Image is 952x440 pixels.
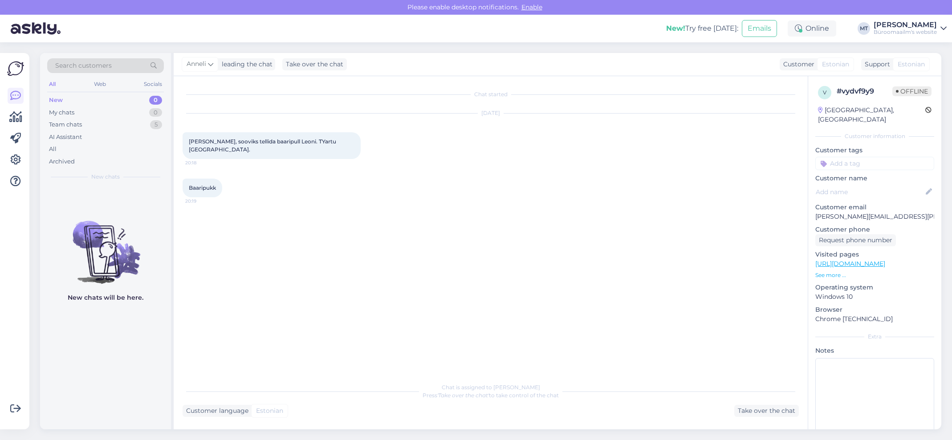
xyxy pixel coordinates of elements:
span: v [823,89,826,96]
b: New! [666,24,685,33]
span: Estonian [256,406,283,416]
div: Extra [815,333,934,341]
div: # vydvf9y9 [837,86,892,97]
span: Baaripukk [189,184,216,191]
span: Offline [892,86,932,96]
img: Askly Logo [7,60,24,77]
div: [DATE] [183,109,799,117]
p: Notes [815,346,934,355]
div: Customer [780,60,814,69]
span: 20:19 [185,198,219,204]
div: AI Assistant [49,133,82,142]
img: No chats [40,205,171,285]
div: Request phone number [815,234,896,246]
div: Customer language [183,406,248,416]
div: New [49,96,63,105]
div: Web [92,78,108,90]
p: Windows 10 [815,292,934,301]
div: MT [858,22,870,35]
span: 20:18 [185,159,219,166]
span: Estonian [822,60,849,69]
a: [PERSON_NAME]Büroomaailm's website [874,21,947,36]
input: Add name [816,187,924,197]
p: [PERSON_NAME][EMAIL_ADDRESS][PERSON_NAME][DOMAIN_NAME] [815,212,934,221]
div: Take over the chat [734,405,799,417]
div: Support [861,60,890,69]
a: [URL][DOMAIN_NAME] [815,260,885,268]
button: Emails [742,20,777,37]
div: 0 [149,108,162,117]
div: All [49,145,57,154]
p: New chats will be here. [68,293,143,302]
span: Estonian [898,60,925,69]
span: Press to take control of the chat [423,392,559,399]
div: Socials [142,78,164,90]
div: Take over the chat [282,58,347,70]
span: Search customers [55,61,112,70]
span: [PERSON_NAME], sooviks tellida baaripull Leoni. TYartu [GEOGRAPHIC_DATA]. [189,138,338,153]
div: Team chats [49,120,82,129]
div: Chat started [183,90,799,98]
i: 'Take over the chat' [437,392,489,399]
p: Browser [815,305,934,314]
div: My chats [49,108,74,117]
div: leading the chat [218,60,273,69]
input: Add a tag [815,157,934,170]
span: Enable [519,3,545,11]
div: Customer information [815,132,934,140]
span: New chats [91,173,120,181]
div: Try free [DATE]: [666,23,738,34]
p: Customer phone [815,225,934,234]
span: Anneli [187,59,206,69]
div: [PERSON_NAME] [874,21,937,29]
p: Visited pages [815,250,934,259]
p: Operating system [815,283,934,292]
div: Online [788,20,836,37]
p: Customer email [815,203,934,212]
div: 5 [150,120,162,129]
p: Customer name [815,174,934,183]
p: See more ... [815,271,934,279]
div: All [47,78,57,90]
p: Customer tags [815,146,934,155]
p: Chrome [TECHNICAL_ID] [815,314,934,324]
div: Archived [49,157,75,166]
div: Büroomaailm's website [874,29,937,36]
span: Chat is assigned to [PERSON_NAME] [442,384,540,391]
div: [GEOGRAPHIC_DATA], [GEOGRAPHIC_DATA] [818,106,925,124]
div: 0 [149,96,162,105]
